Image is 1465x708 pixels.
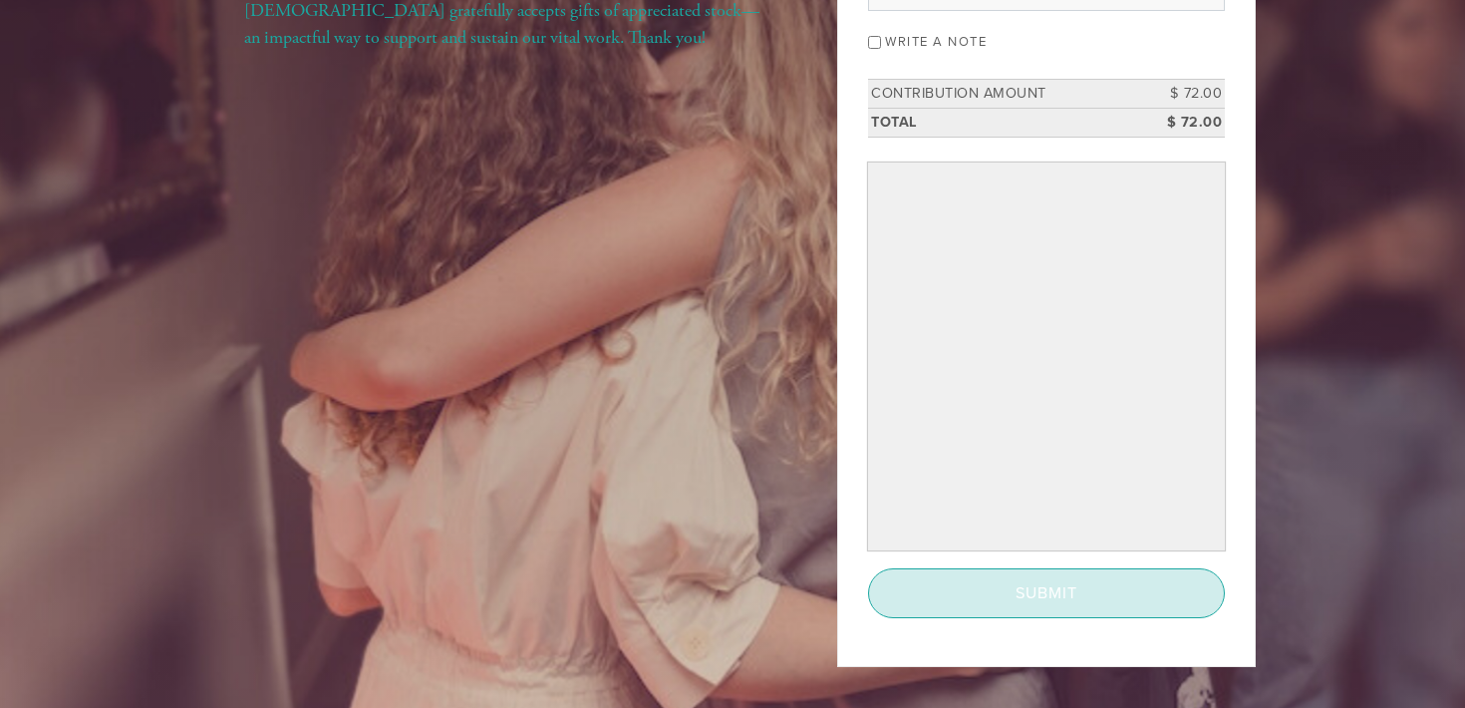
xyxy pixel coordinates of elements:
[1135,80,1225,109] td: $ 72.00
[868,568,1225,618] input: Submit
[868,108,1135,137] td: Total
[885,34,987,50] label: Write a note
[868,80,1135,109] td: Contribution Amount
[872,167,1221,546] iframe: Secure payment input frame
[1135,108,1225,137] td: $ 72.00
